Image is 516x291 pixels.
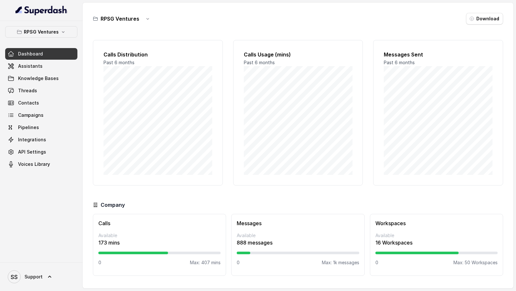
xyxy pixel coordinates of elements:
[244,60,275,65] span: Past 6 months
[5,85,77,96] a: Threads
[453,259,498,266] p: Max: 50 Workspaces
[104,60,134,65] span: Past 6 months
[237,259,240,266] p: 0
[24,28,59,36] p: RPSG Ventures
[98,239,221,246] p: 173 mins
[322,259,359,266] p: Max: 1k messages
[375,232,498,239] p: Available
[237,232,359,239] p: Available
[5,97,77,109] a: Contacts
[244,51,352,58] h2: Calls Usage (mins)
[237,219,359,227] h3: Messages
[5,60,77,72] a: Assistants
[98,259,101,266] p: 0
[5,146,77,158] a: API Settings
[5,109,77,121] a: Campaigns
[466,13,503,25] button: Download
[5,48,77,60] a: Dashboard
[101,201,125,209] h3: Company
[375,259,378,266] p: 0
[5,268,77,286] a: Support
[5,158,77,170] a: Voices Library
[5,26,77,38] button: RPSG Ventures
[375,239,498,246] p: 16 Workspaces
[375,219,498,227] h3: Workspaces
[5,134,77,145] a: Integrations
[15,5,67,15] img: light.svg
[104,51,212,58] h2: Calls Distribution
[98,232,221,239] p: Available
[5,73,77,84] a: Knowledge Bases
[384,51,492,58] h2: Messages Sent
[384,60,415,65] span: Past 6 months
[101,15,139,23] h3: RPSG Ventures
[5,122,77,133] a: Pipelines
[190,259,221,266] p: Max: 407 mins
[237,239,359,246] p: 888 messages
[98,219,221,227] h3: Calls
